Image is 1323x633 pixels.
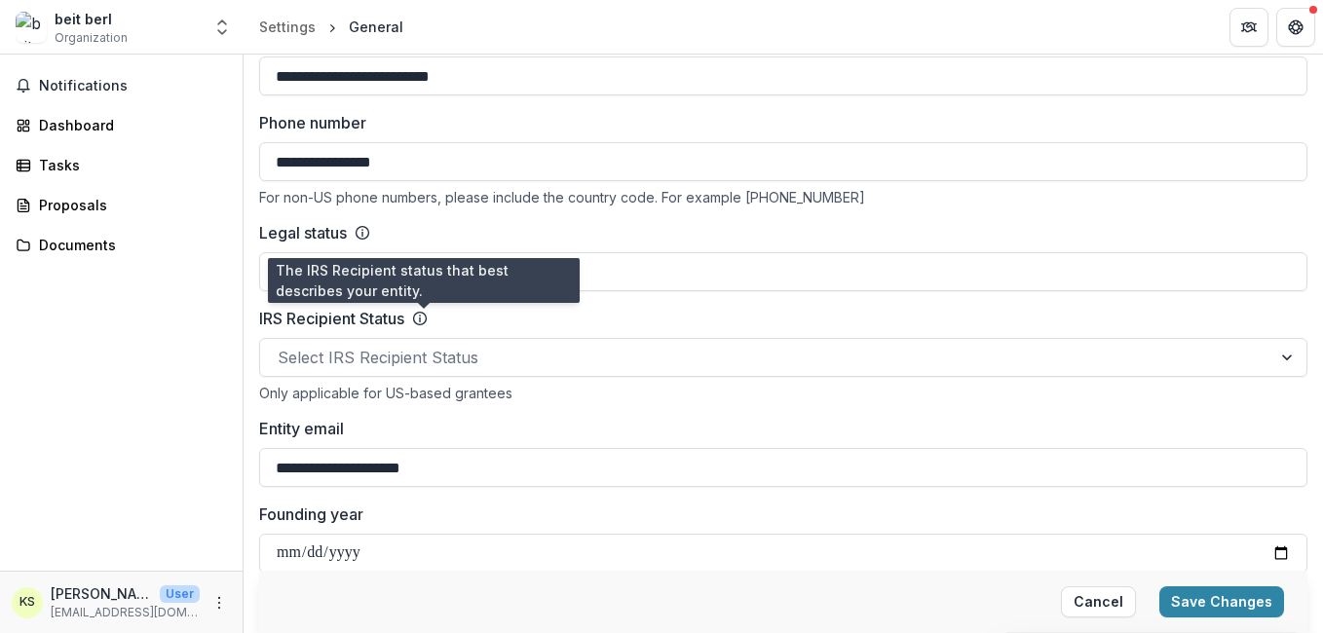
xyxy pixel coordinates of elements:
[1061,586,1136,617] button: Cancel
[8,149,235,181] a: Tasks
[251,13,323,41] a: Settings
[51,583,152,604] p: [PERSON_NAME] [PERSON_NAME]
[8,109,235,141] a: Dashboard
[39,115,219,135] div: Dashboard
[1229,8,1268,47] button: Partners
[8,229,235,261] a: Documents
[51,604,200,621] p: [EMAIL_ADDRESS][DOMAIN_NAME]
[251,13,411,41] nav: breadcrumb
[39,78,227,94] span: Notifications
[8,70,235,101] button: Notifications
[208,8,236,47] button: Open entity switcher
[259,503,1296,526] label: Founding year
[55,9,128,29] div: beit berl
[160,585,200,603] p: User
[349,17,403,37] div: General
[8,189,235,221] a: Proposals
[1276,8,1315,47] button: Get Help
[259,221,347,244] label: Legal status
[259,111,1296,134] label: Phone number
[259,417,1296,440] label: Entity email
[19,596,35,609] div: keren bittan shemesh
[39,195,219,215] div: Proposals
[55,29,128,47] span: Organization
[16,12,47,43] img: beit berl
[1159,586,1284,617] button: Save Changes
[259,189,1307,205] div: For non-US phone numbers, please include the country code. For example [PHONE_NUMBER]
[39,235,219,255] div: Documents
[259,385,1307,401] div: Only applicable for US-based grantees
[39,155,219,175] div: Tasks
[259,17,316,37] div: Settings
[208,591,231,614] button: More
[259,307,404,330] label: IRS Recipient Status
